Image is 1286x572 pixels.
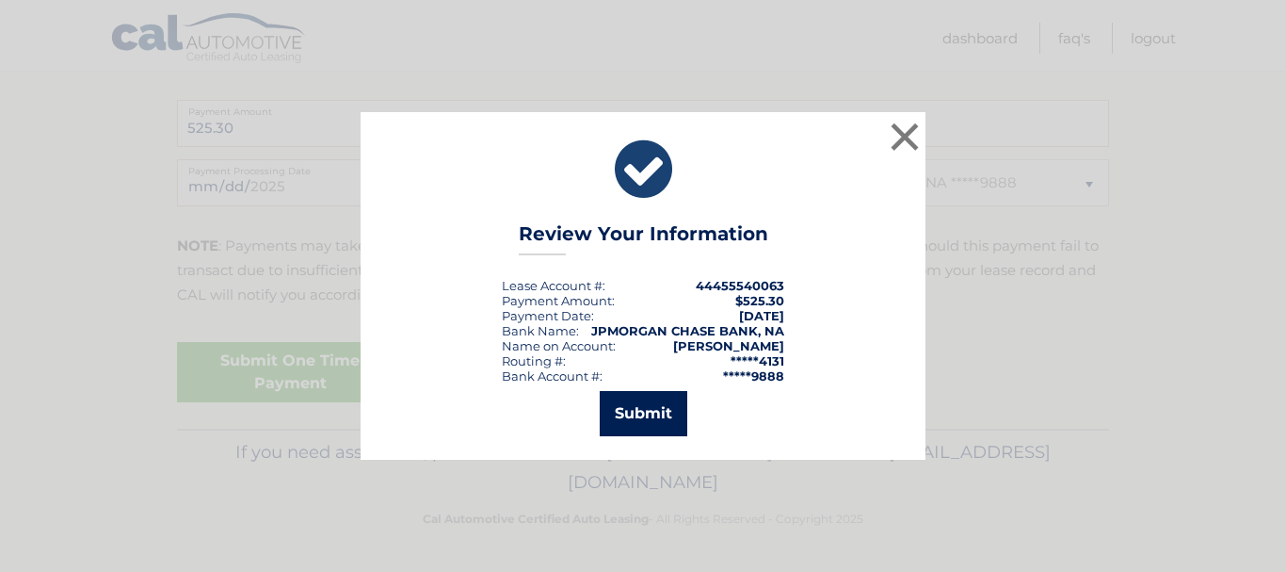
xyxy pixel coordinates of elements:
div: Name on Account: [502,338,616,353]
strong: JPMORGAN CHASE BANK, NA [591,323,784,338]
span: [DATE] [739,308,784,323]
div: Bank Name: [502,323,579,338]
div: Payment Amount: [502,293,615,308]
button: × [886,118,924,155]
button: Submit [600,391,687,436]
div: Lease Account #: [502,278,605,293]
h3: Review Your Information [519,222,768,255]
span: Payment Date [502,308,591,323]
strong: [PERSON_NAME] [673,338,784,353]
strong: 44455540063 [696,278,784,293]
div: Bank Account #: [502,368,603,384]
span: $525.30 [735,293,784,308]
div: Routing #: [502,353,566,368]
div: : [502,308,594,323]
